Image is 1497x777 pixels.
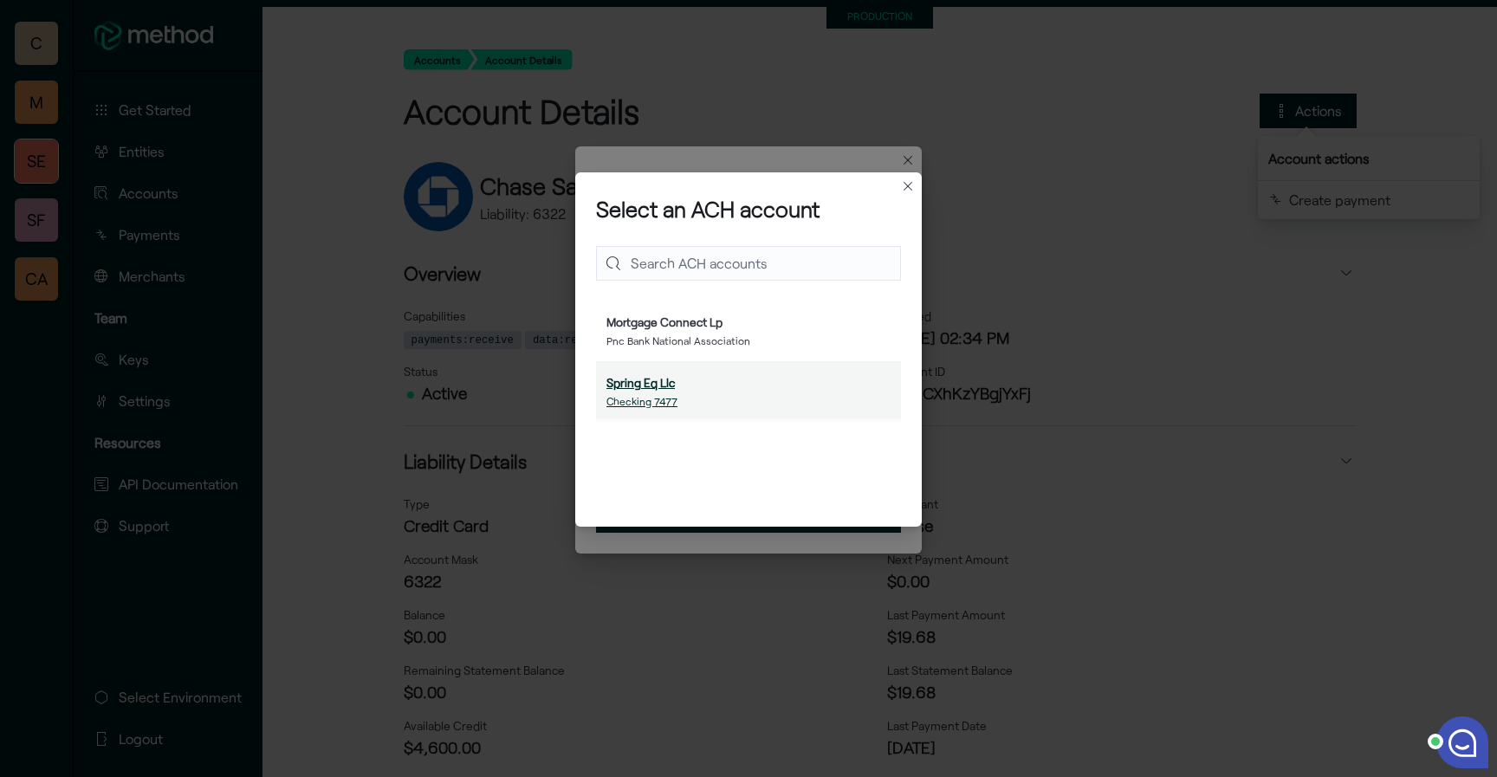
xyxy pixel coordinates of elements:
[606,333,750,346] small: Pnc Bank National Association
[596,362,901,423] li: Spring Eq Llc Checking 7477 acc_yrfXBNiPiagAy
[596,301,901,423] ul: Filter options
[596,246,901,281] input: Filter options
[898,176,918,197] button: Closes this modal window
[606,314,723,329] strong: Mortgage Connect Lp
[596,301,901,362] li: Mortgage Connect Lp Pnc Bank National Association acc_L4znPMBWQRHgY
[606,375,675,390] strong: Spring Eq Llc
[596,193,820,225] h3: Select an ACH account
[606,395,677,407] small: Checking 7477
